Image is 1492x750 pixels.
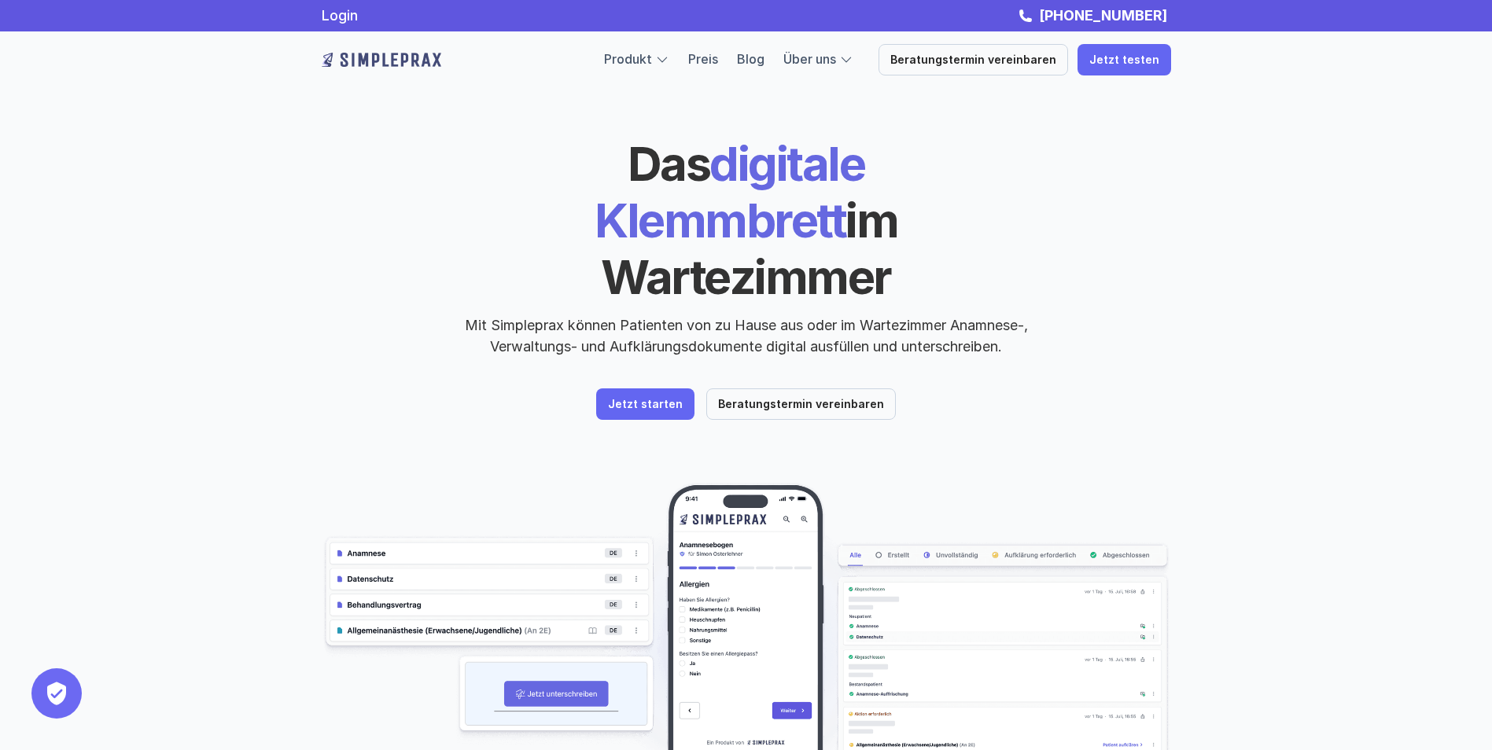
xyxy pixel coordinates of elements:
[688,51,718,67] a: Preis
[451,314,1041,357] p: Mit Simpleprax können Patienten von zu Hause aus oder im Wartezimmer Anamnese-, Verwaltungs- und ...
[604,51,652,67] a: Produkt
[879,44,1068,75] a: Beratungstermin vereinbaren
[890,53,1056,67] p: Beratungstermin vereinbaren
[783,51,836,67] a: Über uns
[1035,7,1171,24] a: [PHONE_NUMBER]
[1078,44,1171,75] a: Jetzt testen
[475,135,1018,305] h1: digitale Klemmbrett
[1089,53,1159,67] p: Jetzt testen
[596,388,694,420] a: Jetzt starten
[718,398,884,411] p: Beratungstermin vereinbaren
[706,388,896,420] a: Beratungstermin vereinbaren
[601,192,906,305] span: im Wartezimmer
[322,7,358,24] a: Login
[608,398,683,411] p: Jetzt starten
[1039,7,1167,24] strong: [PHONE_NUMBER]
[737,51,764,67] a: Blog
[628,135,710,192] span: Das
